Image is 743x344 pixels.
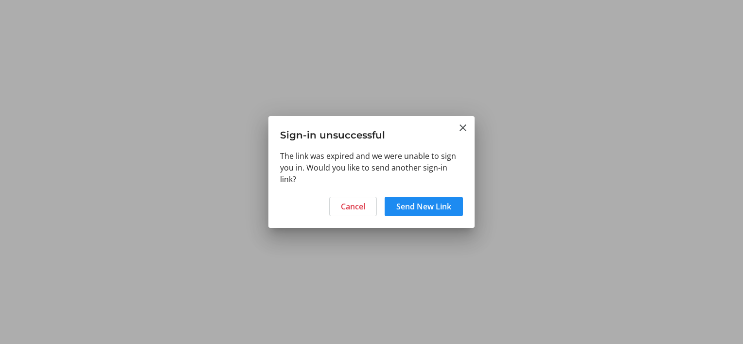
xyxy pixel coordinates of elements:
[396,201,451,212] span: Send New Link
[329,197,377,216] button: Cancel
[457,122,469,134] button: Close
[268,116,475,150] h3: Sign-in unsuccessful
[385,197,463,216] button: Send New Link
[268,150,475,191] div: The link was expired and we were unable to sign you in. Would you like to send another sign-in link?
[341,201,365,212] span: Cancel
